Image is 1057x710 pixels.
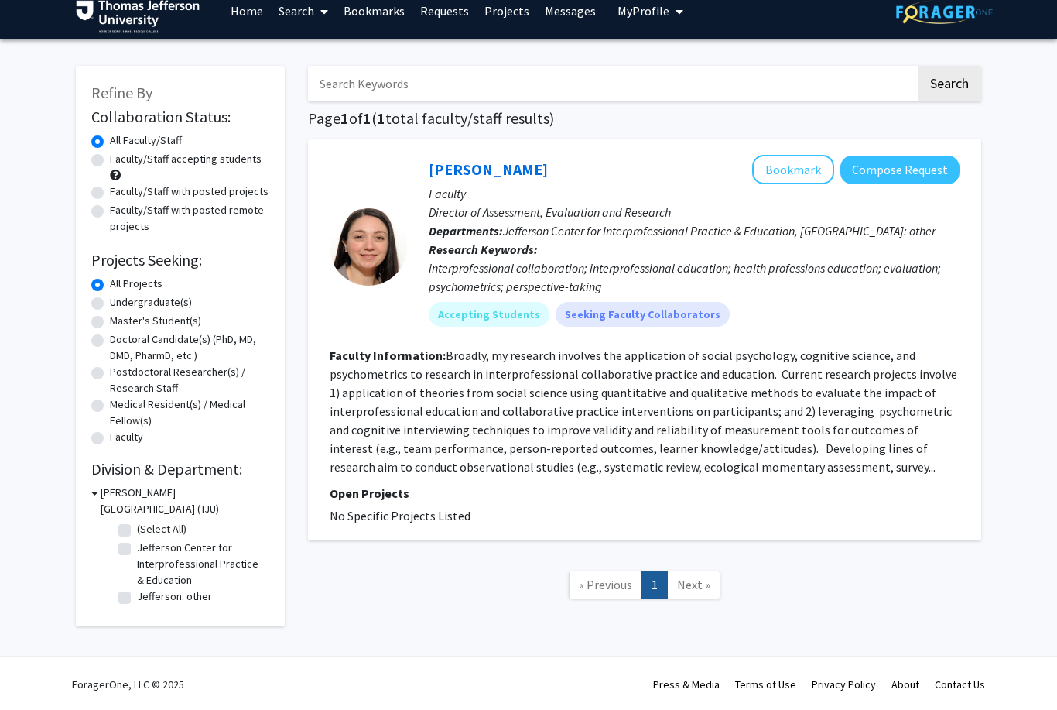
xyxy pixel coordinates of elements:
[330,484,960,502] p: Open Projects
[330,348,446,363] b: Faculty Information:
[101,485,269,517] h3: [PERSON_NAME][GEOGRAPHIC_DATA] (TJU)
[91,460,269,478] h2: Division & Department:
[429,203,960,221] p: Director of Assessment, Evaluation and Research
[91,83,152,102] span: Refine By
[429,259,960,296] div: interprofessional collaboration; interprofessional education; health professions education; evalu...
[137,540,265,588] label: Jefferson Center for Interprofessional Practice & Education
[429,159,548,179] a: [PERSON_NAME]
[812,677,876,691] a: Privacy Policy
[641,571,668,599] a: 1
[110,364,269,396] label: Postdoctoral Researcher(s) / Research Staff
[935,677,985,691] a: Contact Us
[110,429,143,445] label: Faculty
[12,640,66,698] iframe: Chat
[308,66,915,101] input: Search Keywords
[429,302,549,327] mat-chip: Accepting Students
[110,132,182,149] label: All Faculty/Staff
[330,508,470,523] span: No Specific Projects Listed
[579,577,632,592] span: « Previous
[617,3,669,19] span: My Profile
[308,109,981,128] h1: Page of ( total faculty/staff results)
[569,571,642,599] a: Previous Page
[110,396,269,429] label: Medical Resident(s) / Medical Fellow(s)
[110,313,201,329] label: Master's Student(s)
[653,677,720,691] a: Press & Media
[918,66,981,101] button: Search
[330,348,957,475] fg-read-more: Broadly, my research involves the application of social psychology, cognitive science, and psycho...
[556,302,730,327] mat-chip: Seeking Faculty Collaborators
[840,156,960,184] button: Compose Request to Maria Brucato
[340,108,349,128] span: 1
[137,588,212,605] label: Jefferson: other
[377,108,385,128] span: 1
[110,184,269,200] label: Faculty/Staff with posted projects
[308,556,981,619] nav: Page navigation
[110,202,269,235] label: Faculty/Staff with posted remote projects
[91,108,269,126] h2: Collaboration Status:
[110,331,269,364] label: Doctoral Candidate(s) (PhD, MD, DMD, PharmD, etc.)
[110,294,192,310] label: Undergraduate(s)
[363,108,371,128] span: 1
[429,242,538,257] b: Research Keywords:
[110,151,262,167] label: Faculty/Staff accepting students
[137,521,186,537] label: (Select All)
[735,677,796,691] a: Terms of Use
[677,577,710,592] span: Next »
[667,571,720,599] a: Next Page
[91,251,269,269] h2: Projects Seeking:
[429,223,503,238] b: Departments:
[503,223,936,238] span: Jefferson Center for Interprofessional Practice & Education, [GEOGRAPHIC_DATA]: other
[891,677,919,691] a: About
[110,276,162,292] label: All Projects
[752,155,834,184] button: Add Maria Brucato to Bookmarks
[429,184,960,203] p: Faculty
